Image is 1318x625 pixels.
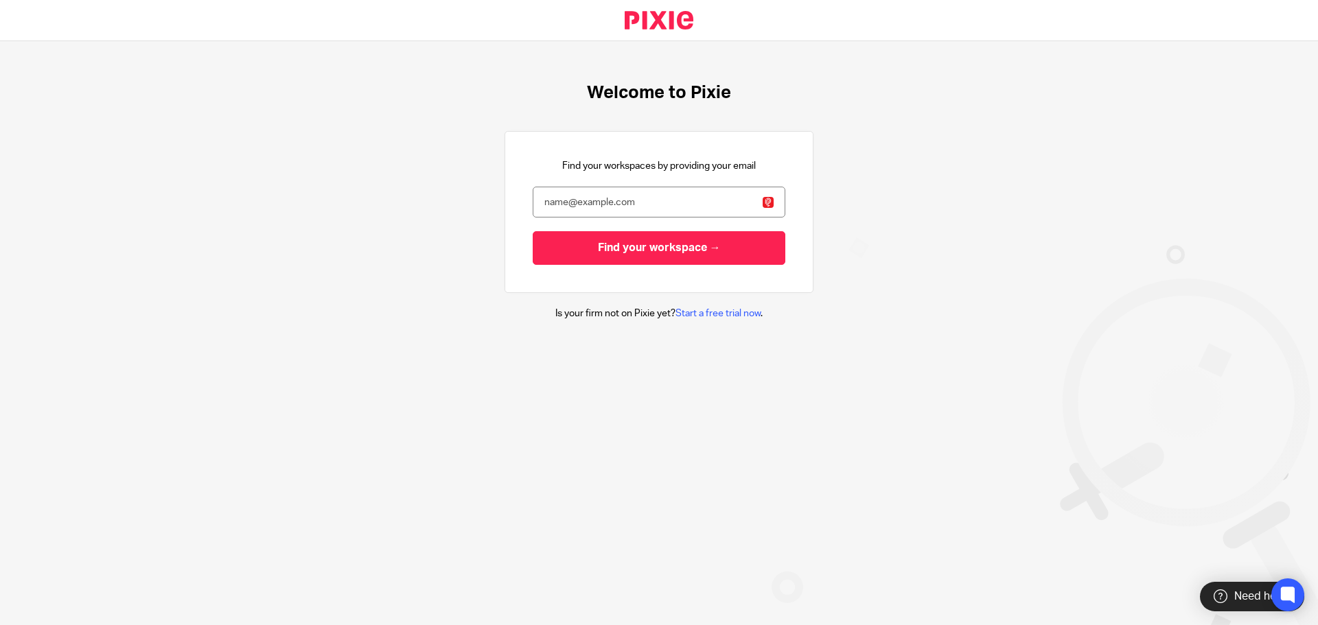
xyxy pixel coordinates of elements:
[587,82,731,104] h1: Welcome to Pixie
[675,309,761,318] a: Start a free trial now
[555,307,763,320] p: Is your firm not on Pixie yet? .
[1200,582,1304,611] div: Need help?
[562,159,756,173] p: Find your workspaces by providing your email
[533,231,785,265] input: Find your workspace →
[533,187,785,217] input: name@example.com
